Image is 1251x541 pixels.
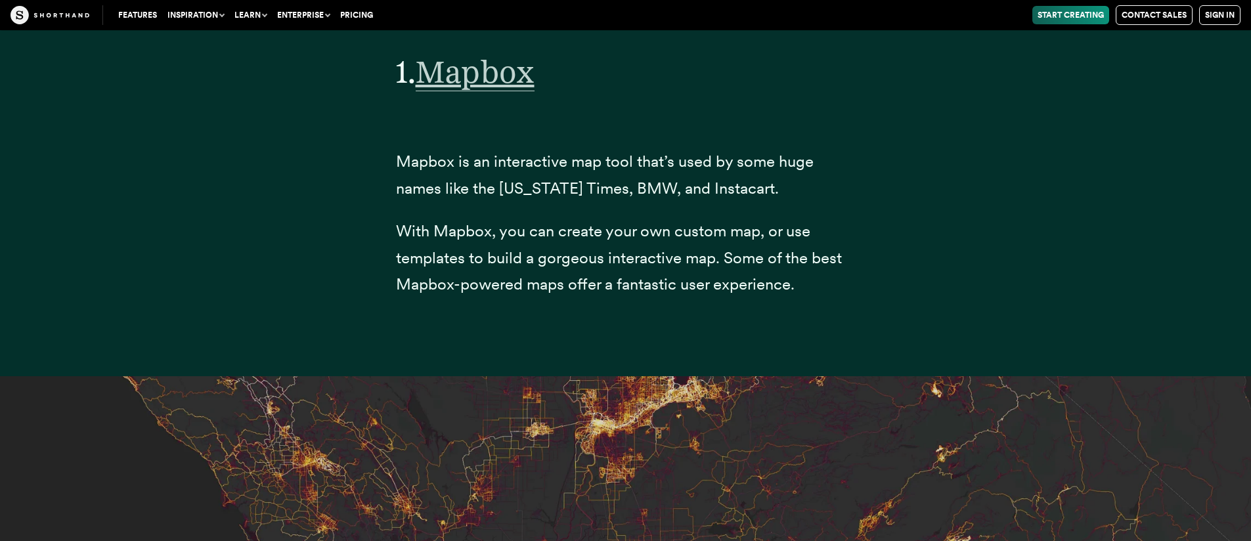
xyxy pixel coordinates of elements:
button: Inspiration [162,6,229,24]
img: The Craft [11,6,89,24]
span: Mapbox is an interactive map tool that’s used by some huge names like the [US_STATE] Times, BMW, ... [396,152,814,198]
a: Mapbox [416,53,535,91]
span: 1. [396,53,416,91]
a: Contact Sales [1116,5,1193,25]
button: Learn [229,6,272,24]
button: Enterprise [272,6,335,24]
span: With Mapbox, you can create your own custom map, or use templates to build a gorgeous interactive... [396,221,842,294]
a: Pricing [335,6,378,24]
a: Sign in [1199,5,1240,25]
a: Start Creating [1032,6,1109,24]
a: Features [113,6,162,24]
